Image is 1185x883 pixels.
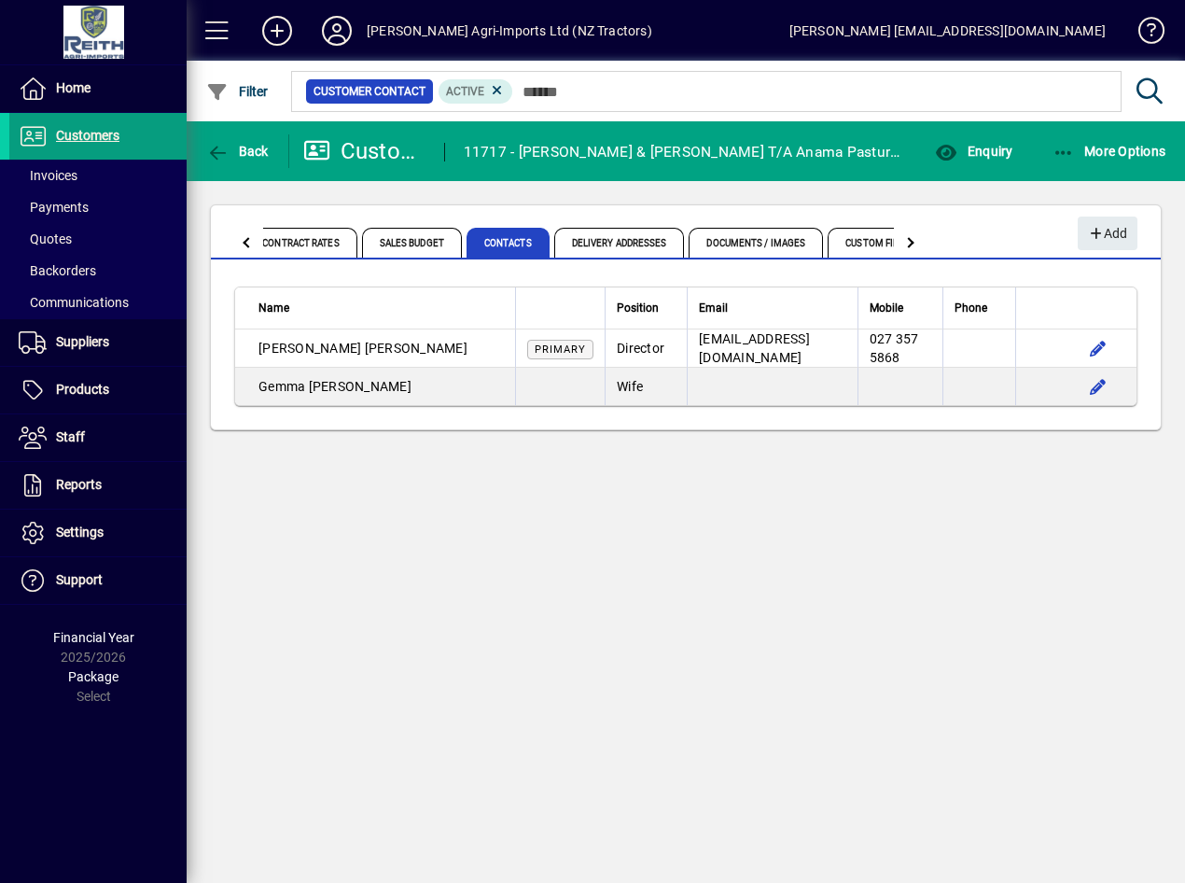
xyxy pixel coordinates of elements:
span: Email [699,298,728,318]
span: Customers [56,128,119,143]
div: 11717 - [PERSON_NAME] & [PERSON_NAME] T/A Anama Pastures Limited [464,137,902,167]
span: Backorders [19,263,96,278]
span: Phone [955,298,987,318]
span: Documents / Images [689,228,823,258]
span: Filter [206,84,269,99]
span: Active [446,85,484,98]
span: Staff [56,429,85,444]
a: Invoices [9,160,187,191]
span: More Options [1053,144,1166,159]
span: Quotes [19,231,72,246]
button: Add [247,14,307,48]
span: [PERSON_NAME] [258,341,361,356]
span: Primary [535,343,586,356]
span: Communications [19,295,129,310]
div: Mobile [870,298,931,318]
div: Position [617,298,676,318]
span: Position [617,298,659,318]
button: Edit [1083,333,1113,363]
mat-chip: Activation Status: Active [439,79,513,104]
div: Email [699,298,846,318]
td: Wife [605,368,687,405]
a: Products [9,367,187,413]
span: Delivery Addresses [554,228,685,258]
div: Name [258,298,504,318]
span: 027 357 5868 [870,331,919,365]
div: Customer [303,136,425,166]
span: Mobile [870,298,903,318]
span: Settings [56,525,104,540]
span: Reports [56,477,102,492]
span: Back [206,144,269,159]
a: Support [9,557,187,604]
span: Financial Year [53,630,134,645]
span: Support [56,572,103,587]
span: Sales Budget [362,228,462,258]
a: Backorders [9,255,187,287]
span: Gemma [258,379,305,394]
div: Phone [955,298,1004,318]
button: Filter [202,75,273,108]
a: Settings [9,510,187,556]
span: Package [68,669,118,684]
span: [PERSON_NAME] [365,341,467,356]
div: [PERSON_NAME] [EMAIL_ADDRESS][DOMAIN_NAME] [789,16,1106,46]
button: Enquiry [930,134,1017,168]
a: Home [9,65,187,112]
span: Enquiry [935,144,1012,159]
span: [EMAIL_ADDRESS][DOMAIN_NAME] [699,331,810,365]
a: Quotes [9,223,187,255]
td: Director [605,329,687,368]
span: Suppliers [56,334,109,349]
div: [PERSON_NAME] Agri-Imports Ltd (NZ Tractors) [367,16,652,46]
a: Staff [9,414,187,461]
button: More Options [1048,134,1171,168]
span: Invoices [19,168,77,183]
a: Suppliers [9,319,187,366]
button: Add [1078,217,1137,250]
button: Profile [307,14,367,48]
span: Home [56,80,91,95]
span: Contract Rates [244,228,356,258]
span: Add [1087,218,1127,249]
a: Payments [9,191,187,223]
span: Payments [19,200,89,215]
span: Products [56,382,109,397]
a: Knowledge Base [1124,4,1162,64]
span: Customer Contact [314,82,425,101]
app-page-header-button: Back [187,134,289,168]
a: Reports [9,462,187,509]
span: Contacts [467,228,550,258]
span: Custom Fields [828,228,932,258]
a: Communications [9,287,187,318]
span: [PERSON_NAME] [309,379,411,394]
button: Edit [1083,371,1113,401]
span: Name [258,298,289,318]
button: Back [202,134,273,168]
